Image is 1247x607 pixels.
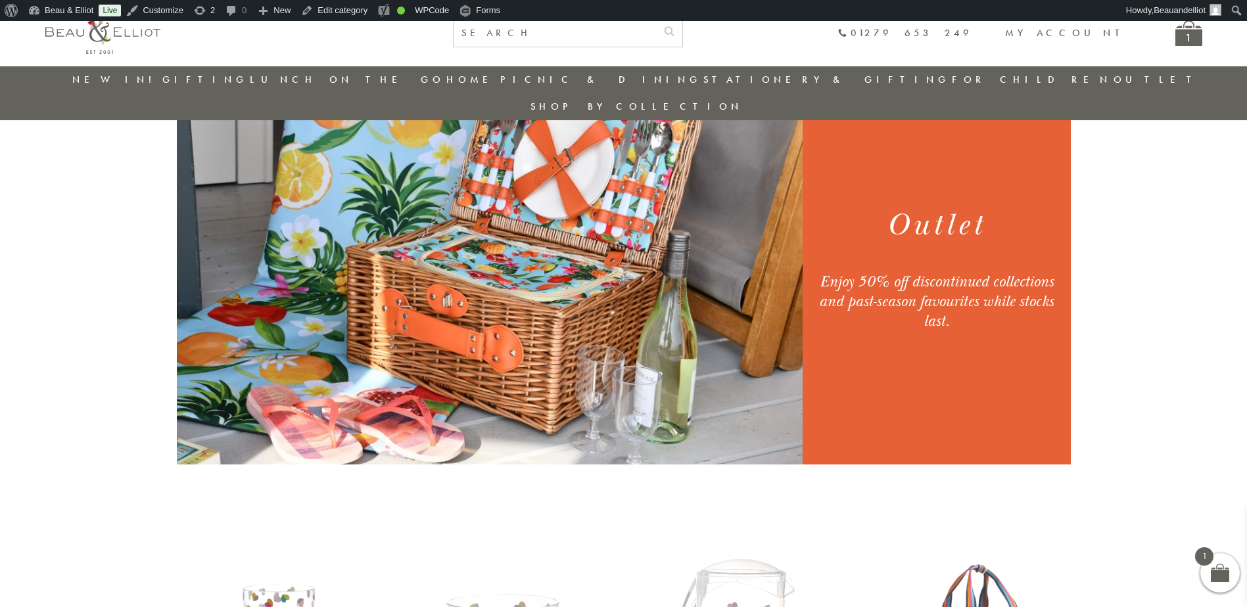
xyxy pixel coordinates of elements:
[818,272,1054,331] div: Enjoy 50% off discontinued collections and past-season favourites while stocks last.
[818,206,1054,246] h1: Outlet
[703,73,950,86] a: Stationery & Gifting
[250,73,444,86] a: Lunch On The Go
[454,20,656,47] input: SEARCH
[1114,73,1201,86] a: Outlet
[1195,547,1213,566] span: 1
[397,7,405,14] div: Good
[1005,26,1129,39] a: My account
[45,10,160,54] img: logo
[530,100,743,113] a: Shop by collection
[446,73,499,86] a: Home
[99,5,121,16] a: Live
[500,73,701,86] a: Picnic & Dining
[1175,20,1202,46] a: 1
[177,70,803,464] img: Picnic Baskets, Picnic Sets & Hampers
[837,28,972,39] a: 01279 653 249
[1154,5,1206,15] span: Beauandelliot
[952,73,1112,86] a: For Children
[72,73,160,86] a: New in!
[162,73,248,86] a: Gifting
